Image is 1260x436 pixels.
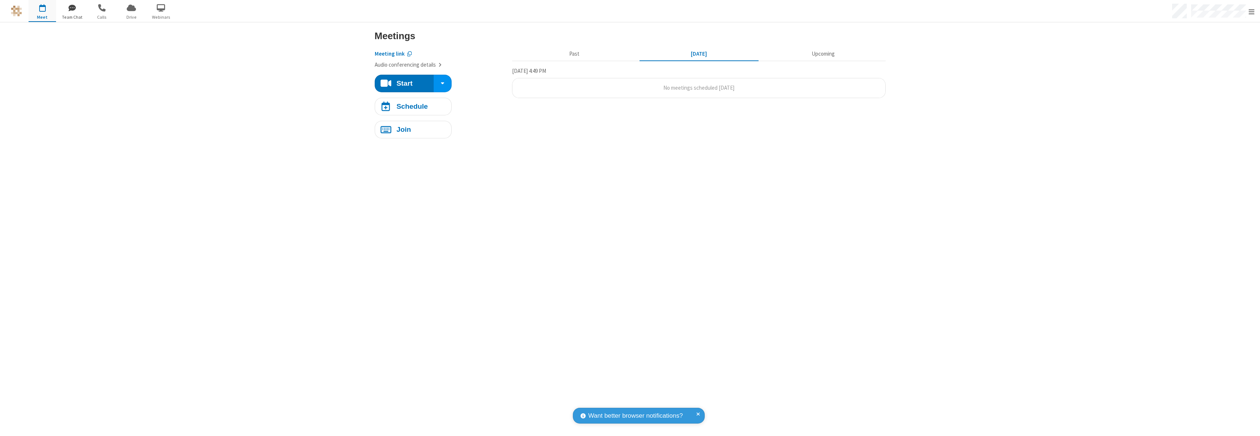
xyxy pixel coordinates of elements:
span: No meetings scheduled [DATE] [663,84,734,91]
div: Start conference options [434,75,451,92]
h4: Schedule [396,103,428,110]
button: Join [375,121,452,138]
iframe: Chat [1242,417,1255,431]
span: Webinars [147,14,175,21]
section: Account details [375,44,507,69]
button: [DATE] [639,47,758,61]
span: Want better browser notifications? [588,411,683,421]
button: Schedule [375,98,452,115]
span: Meet [29,14,56,21]
h4: Join [396,126,411,133]
section: Today's Meetings [512,67,886,98]
span: Team Chat [58,14,86,21]
button: Past [515,47,634,61]
img: QA Selenium DO NOT DELETE OR CHANGE [11,5,22,16]
h3: Meetings [375,31,886,41]
button: Start [375,75,434,92]
h4: Start [396,80,412,87]
span: Calls [88,14,115,21]
span: [DATE] 4:49 PM [512,67,546,74]
button: Copy my meeting room link [375,50,412,58]
button: Audio conferencing details [375,61,442,69]
span: Drive [118,14,145,21]
button: Upcoming [764,47,883,61]
span: Copy my meeting room link [375,50,405,57]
